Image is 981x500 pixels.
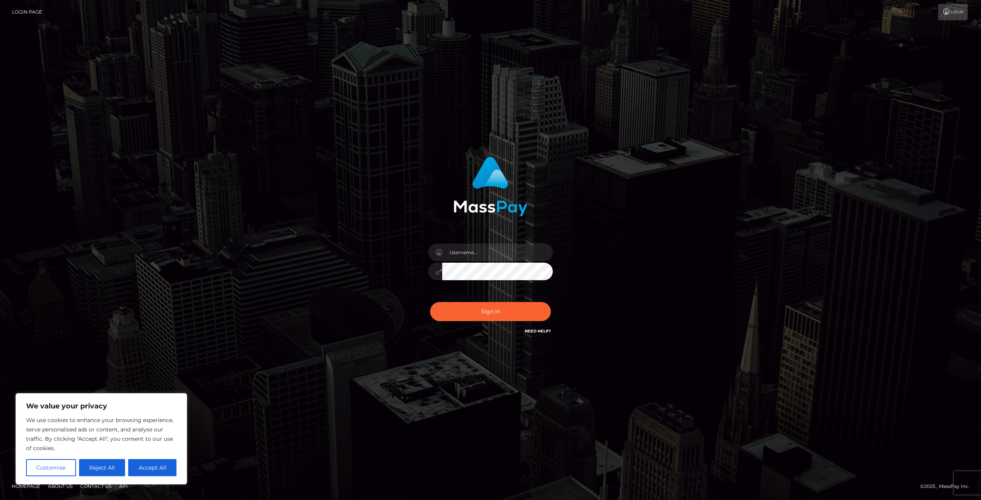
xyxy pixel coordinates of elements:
button: Customise [26,459,76,476]
div: © 2025 , MassPay Inc. [920,482,975,491]
button: Sign in [430,302,551,321]
a: About Us [45,480,76,492]
a: Login [938,4,968,20]
a: Contact Us [77,480,115,492]
p: We value your privacy [26,401,176,411]
input: Username... [442,244,553,261]
div: We value your privacy [16,393,187,484]
img: MassPay Login [453,157,528,216]
button: Reject All [79,459,125,476]
a: Need Help? [525,329,551,334]
a: Login Page [12,4,42,20]
p: We use cookies to enhance your browsing experience, serve personalised ads or content, and analys... [26,415,176,453]
button: Accept All [128,459,176,476]
a: Homepage [9,480,43,492]
a: API [116,480,131,492]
